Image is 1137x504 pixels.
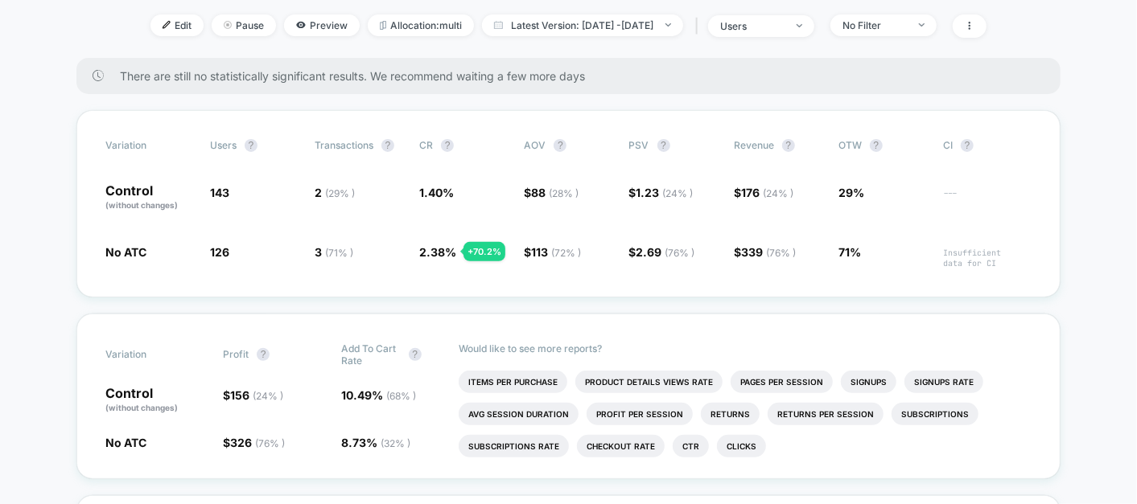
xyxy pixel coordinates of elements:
[524,139,546,151] span: AOV
[253,390,283,402] span: ( 24 % )
[163,21,171,29] img: edit
[120,69,1029,83] span: There are still no statistically significant results. We recommend waiting a few more days
[838,245,861,259] span: 71%
[943,139,1032,152] span: CI
[105,387,207,414] p: Control
[524,245,581,259] span: $
[223,348,249,360] span: Profit
[325,187,355,199] span: ( 29 % )
[870,139,883,152] button: ?
[665,247,695,259] span: ( 76 % )
[459,435,569,457] li: Subscriptions Rate
[838,139,927,152] span: OTW
[105,139,194,152] span: Variation
[459,342,1032,354] p: Would like to see more reports?
[341,436,410,449] span: 8.73 %
[245,139,257,152] button: ?
[943,188,1032,211] span: ---
[494,21,503,29] img: calendar
[554,139,566,152] button: ?
[105,200,178,210] span: (without changes)
[551,247,581,259] span: ( 72 % )
[587,403,693,425] li: Profit Per Session
[230,388,283,402] span: 156
[105,184,194,211] p: Control
[419,245,456,259] span: 2.38 %
[904,371,983,393] li: Signups Rate
[341,388,416,402] span: 10.49 %
[741,186,793,199] span: 176
[386,390,416,402] span: ( 68 % )
[230,436,285,449] span: 326
[325,247,353,259] span: ( 71 % )
[657,139,670,152] button: ?
[782,139,795,152] button: ?
[368,14,474,36] span: Allocation: multi
[381,437,410,449] span: ( 32 % )
[717,435,766,457] li: Clicks
[315,139,373,151] span: Transactions
[223,436,285,449] span: $
[961,139,974,152] button: ?
[482,14,683,36] span: Latest Version: [DATE] - [DATE]
[381,139,394,152] button: ?
[665,23,671,27] img: end
[105,436,146,449] span: No ATC
[459,371,567,393] li: Items Per Purchase
[341,342,401,367] span: Add To Cart Rate
[212,14,276,36] span: Pause
[768,403,884,425] li: Returns Per Session
[210,186,229,199] span: 143
[105,245,146,259] span: No ATC
[838,186,864,199] span: 29%
[663,187,694,199] span: ( 24 % )
[223,388,283,402] span: $
[315,245,353,259] span: 3
[720,20,785,32] div: users
[842,19,907,31] div: No Filter
[943,248,1032,268] span: Insufficient data for CI
[629,139,649,151] span: PSV
[691,14,708,38] span: |
[734,245,796,259] span: $
[841,371,896,393] li: Signups
[629,245,695,259] span: $
[763,187,793,199] span: ( 24 % )
[673,435,709,457] li: Ctr
[636,245,695,259] span: 2.69
[797,24,802,27] img: end
[210,245,229,259] span: 126
[419,139,433,151] span: CR
[419,186,454,199] span: 1.40 %
[150,14,204,36] span: Edit
[731,371,833,393] li: Pages Per Session
[549,187,579,199] span: ( 28 % )
[701,403,760,425] li: Returns
[105,342,194,367] span: Variation
[105,403,178,412] span: (without changes)
[441,139,454,152] button: ?
[210,139,237,151] span: users
[380,21,386,30] img: rebalance
[741,245,796,259] span: 339
[734,186,793,199] span: $
[224,21,232,29] img: end
[734,139,774,151] span: Revenue
[284,14,360,36] span: Preview
[892,403,978,425] li: Subscriptions
[255,437,285,449] span: ( 76 % )
[409,348,422,361] button: ?
[459,403,579,425] li: Avg Session Duration
[257,348,270,361] button: ?
[315,186,355,199] span: 2
[577,435,665,457] li: Checkout Rate
[636,186,694,199] span: 1.23
[766,247,796,259] span: ( 76 % )
[575,371,723,393] li: Product Details Views Rate
[919,23,925,27] img: end
[463,242,505,261] div: + 70.2 %
[629,186,694,199] span: $
[531,245,581,259] span: 113
[524,186,579,199] span: $
[531,186,579,199] span: 88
